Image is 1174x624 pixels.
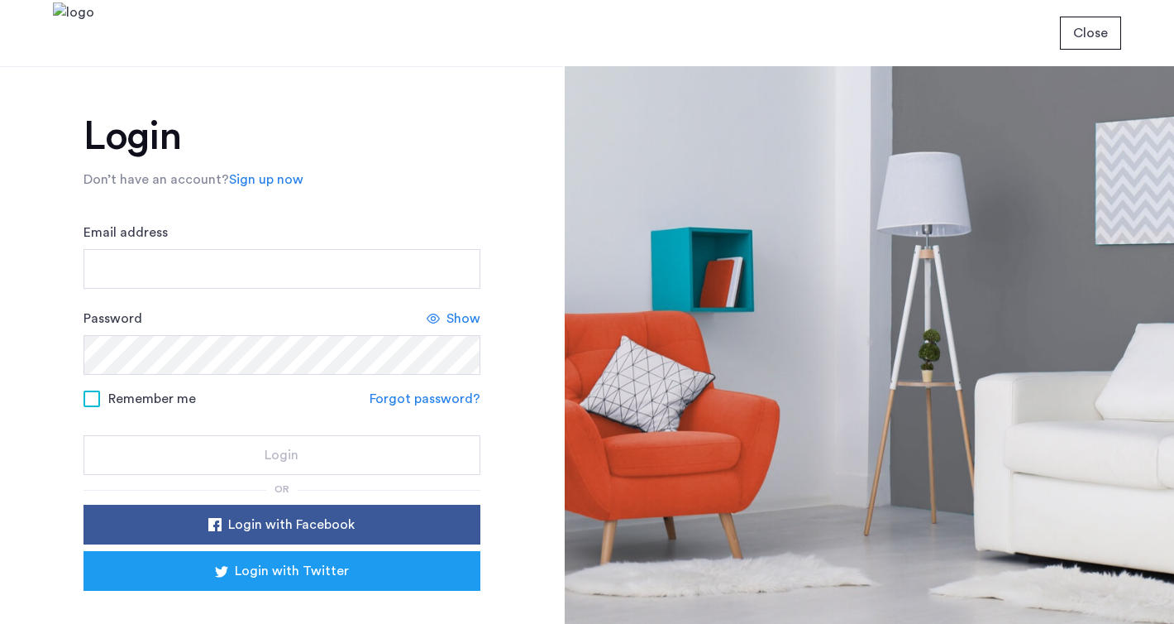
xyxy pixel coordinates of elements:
[84,173,229,186] span: Don’t have an account?
[1073,23,1108,43] span: Close
[84,223,168,242] label: Email address
[235,561,349,581] span: Login with Twitter
[84,309,142,329] label: Password
[84,505,480,545] button: button
[84,117,480,156] h1: Login
[53,2,94,65] img: logo
[1060,17,1121,50] button: button
[108,389,196,409] span: Remember me
[265,445,298,465] span: Login
[370,389,480,409] a: Forgot password?
[84,435,480,475] button: button
[446,309,480,329] span: Show
[274,484,289,494] span: or
[228,515,355,535] span: Login with Facebook
[229,170,303,190] a: Sign up now
[84,551,480,591] button: button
